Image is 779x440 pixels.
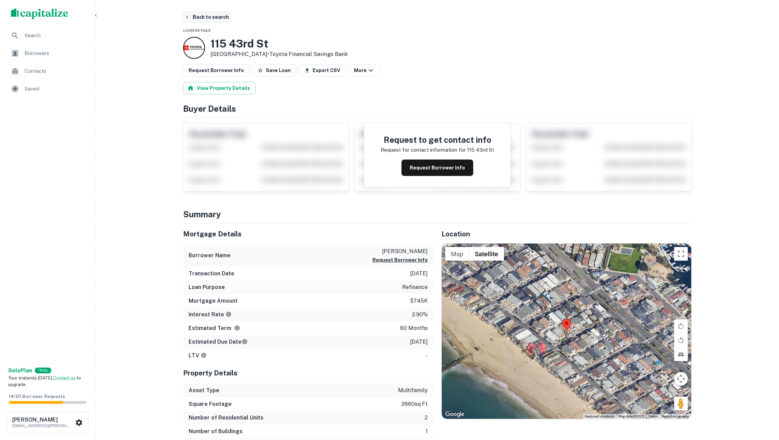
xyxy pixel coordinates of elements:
a: Terms (opens in new tab) [648,414,658,418]
button: Back to search [182,11,232,23]
h5: Mortgage Details [183,229,433,239]
button: Show street map [445,247,469,261]
p: [PERSON_NAME] [372,247,428,256]
h6: LTV [189,352,207,360]
a: Open this area in Google Maps (opens a new window) [443,410,466,419]
button: More [348,64,380,77]
a: Borrowers [5,45,90,61]
svg: The interest rates displayed on the website are for informational purposes only and may be report... [225,311,232,317]
h6: Estimated Due Date [189,338,248,346]
button: [PERSON_NAME][EMAIL_ADDRESS][PERSON_NAME][DOMAIN_NAME] [7,412,88,433]
h4: Summary [183,208,692,220]
h6: Square Footage [189,400,232,408]
svg: Estimate is based on a standard schedule for this type of loan. [242,339,248,345]
h6: [PERSON_NAME] [12,417,74,423]
button: Request Borrower Info [401,160,473,176]
span: Contacts [25,67,86,75]
h5: Location [441,229,692,239]
svg: Term is based on a standard schedule for this type of loan. [234,325,240,331]
p: - [426,352,428,360]
span: Your trial ends [DATE]. to upgrade. [8,375,81,387]
h4: Request to get contact info [381,134,494,146]
p: Request for contact information for [381,146,466,154]
h6: Borrower Name [189,251,231,260]
a: Report a map error [662,414,689,418]
button: Keyboard shortcuts [585,414,614,419]
p: [DATE] [410,270,428,278]
h4: Buyer Details [183,102,692,115]
h6: Number of Residential Units [189,414,263,422]
div: TRIAL [35,368,51,373]
h6: Mortgage Amount [189,297,238,305]
button: View Property Details [183,82,256,94]
p: 2660 sq ft [401,400,428,408]
button: Request Borrower Info [372,256,428,264]
h6: Loan Purpose [189,283,225,291]
span: Map data ©2025 [618,414,644,418]
p: 2.90% [412,311,428,319]
button: Tilt map [674,347,688,361]
h6: Number of Buildings [189,427,243,436]
button: Request Borrower Info [183,64,249,77]
a: Search [5,27,90,44]
span: 14 / 20 Borrower Requests [9,394,65,399]
button: Rotate map counterclockwise [674,333,688,347]
h6: Estimated Term [189,324,240,332]
button: Show satellite imagery [469,247,504,261]
p: 115 43rd st [467,146,494,154]
h3: 115 43rd St [210,37,348,50]
button: Export CSV [299,64,346,77]
img: Google [443,410,466,419]
a: Contact us [53,375,76,381]
span: Loan Details [183,28,211,32]
button: Save Loan [252,64,296,77]
p: multifamily [398,386,428,395]
a: Contacts [5,63,90,79]
span: Saved [25,85,86,93]
h6: Asset Type [189,386,219,395]
button: Drag Pegman onto the map to open Street View [674,397,688,410]
span: Search [25,31,86,40]
h6: Transaction Date [189,270,234,278]
button: Map camera controls [674,372,688,386]
span: Borrowers [25,49,86,57]
h5: Property Details [183,368,433,378]
p: $745k [410,297,428,305]
p: 60 months [400,324,428,332]
h6: Interest Rate [189,311,232,319]
a: SoloPlan [8,367,32,375]
img: capitalize-logo.png [11,8,68,19]
a: Toyota Financial Savings Bank [269,51,348,57]
p: [GEOGRAPHIC_DATA] • [210,50,348,58]
p: [DATE] [410,338,428,346]
svg: LTVs displayed on the website are for informational purposes only and may be reported incorrectly... [201,352,207,358]
a: Saved [5,81,90,97]
button: Rotate map clockwise [674,319,688,333]
p: 2 [425,414,428,422]
button: Toggle fullscreen view [674,247,688,261]
p: 1 [426,427,428,436]
strong: Solo Plan [8,367,32,374]
p: refinance [402,283,428,291]
iframe: Chat Widget [745,385,779,418]
p: [EMAIL_ADDRESS][PERSON_NAME][DOMAIN_NAME] [12,423,74,429]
